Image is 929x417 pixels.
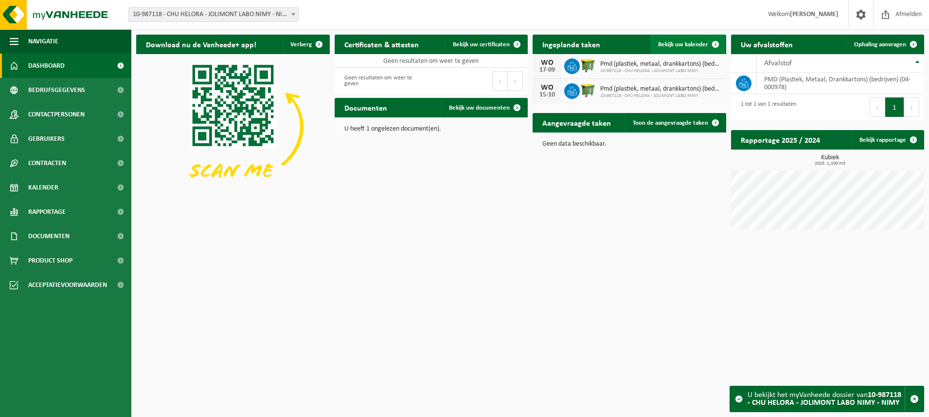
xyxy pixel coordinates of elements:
[736,161,925,166] span: 2025: 1,100 m3
[658,41,708,48] span: Bekijk uw kalender
[580,57,596,74] img: WB-1100-HPE-GN-51
[449,105,510,111] span: Bekijk uw documenten
[28,200,66,224] span: Rapportage
[508,71,523,91] button: Next
[537,84,557,92] div: WO
[537,92,557,98] div: 15-10
[748,391,901,407] strong: 10-987118 - CHU HELORA - JOLIMONT LABO NIMY - NIMY
[870,97,885,117] button: Previous
[453,41,510,48] span: Bekijk uw certificaten
[28,248,72,273] span: Product Shop
[731,35,803,54] h2: Uw afvalstoffen
[600,93,721,99] span: 10-987118 - CHU HELORA - JOLIMONT LABO NIMY
[290,41,312,48] span: Verberg
[885,97,904,117] button: 1
[736,154,925,166] h3: Kubiek
[533,35,610,54] h2: Ingeplande taken
[28,273,107,297] span: Acceptatievoorwaarden
[28,54,65,78] span: Dashboard
[764,59,792,67] span: Afvalstof
[650,35,725,54] a: Bekijk uw kalender
[28,102,85,127] span: Contactpersonen
[600,68,721,74] span: 10-987118 - CHU HELORA - JOLIMONT LABO NIMY
[580,82,596,98] img: WB-1100-HPE-GN-51
[625,113,725,133] a: Toon de aangevraagde taken
[136,54,330,199] img: Download de VHEPlus App
[542,141,716,148] p: Geen data beschikbaar.
[790,11,839,18] strong: [PERSON_NAME]
[537,59,557,67] div: WO
[445,35,527,54] a: Bekijk uw certificaten
[854,41,906,48] span: Ophaling aanvragen
[533,113,621,132] h2: Aangevraagde taken
[28,127,65,151] span: Gebruikers
[748,386,905,412] div: U bekijkt het myVanheede dossier van
[136,35,266,54] h2: Download nu de Vanheede+ app!
[283,35,329,54] button: Verberg
[28,224,70,248] span: Documenten
[129,8,298,21] span: 10-987118 - CHU HELORA - JOLIMONT LABO NIMY - NIMY
[128,7,299,22] span: 10-987118 - CHU HELORA - JOLIMONT LABO NIMY - NIMY
[537,67,557,74] div: 17-09
[28,175,58,200] span: Kalender
[28,78,85,102] span: Bedrijfsgegevens
[492,71,508,91] button: Previous
[731,130,830,149] h2: Rapportage 2025 / 2024
[28,29,58,54] span: Navigatie
[441,98,527,117] a: Bekijk uw documenten
[335,35,429,54] h2: Certificaten & attesten
[335,98,397,117] h2: Documenten
[757,73,925,94] td: PMD (Plastiek, Metaal, Drankkartons) (bedrijven) (04-000978)
[600,60,721,68] span: Pmd (plastiek, metaal, drankkartons) (bedrijven)
[852,130,923,150] a: Bekijk rapportage
[339,70,427,92] div: Geen resultaten om weer te geven
[736,96,796,118] div: 1 tot 1 van 1 resultaten
[600,85,721,93] span: Pmd (plastiek, metaal, drankkartons) (bedrijven)
[846,35,923,54] a: Ophaling aanvragen
[904,97,919,117] button: Next
[28,151,66,175] span: Contracten
[335,54,528,68] td: Geen resultaten om weer te geven
[344,126,518,133] p: U heeft 1 ongelezen document(en).
[633,120,708,126] span: Toon de aangevraagde taken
